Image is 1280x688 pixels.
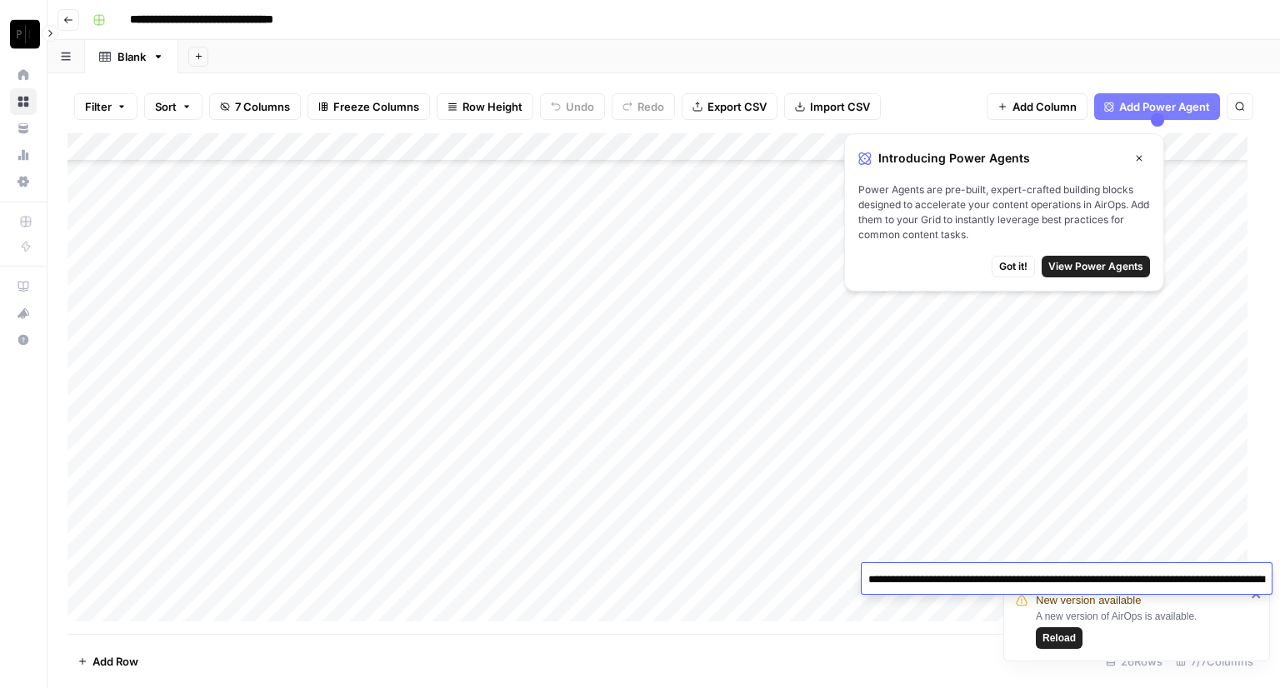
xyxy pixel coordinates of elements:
a: Browse [10,88,37,115]
span: View Power Agents [1048,259,1143,274]
button: Import CSV [784,93,881,120]
a: Usage [10,142,37,168]
span: Add Power Agent [1119,98,1210,115]
span: Export CSV [707,98,767,115]
button: Undo [540,93,605,120]
button: Filter [74,93,137,120]
button: 7 Columns [209,93,301,120]
a: Settings [10,168,37,195]
button: Add Power Agent [1094,93,1220,120]
span: Got it! [999,259,1027,274]
img: Paragon Intel - Copyediting Logo [10,19,40,49]
span: Import CSV [810,98,870,115]
button: Export CSV [682,93,777,120]
button: Redo [612,93,675,120]
button: Help + Support [10,327,37,353]
button: Got it! [992,256,1035,277]
div: Blank [117,48,146,65]
span: Add Row [92,653,138,670]
button: Freeze Columns [307,93,430,120]
div: Introducing Power Agents [858,147,1150,169]
div: 26 Rows [1099,648,1169,675]
span: Undo [566,98,594,115]
button: Workspace: Paragon Intel - Copyediting [10,13,37,55]
div: 7/7 Columns [1169,648,1260,675]
span: Power Agents are pre-built, expert-crafted building blocks designed to accelerate your content op... [858,182,1150,242]
span: 7 Columns [235,98,290,115]
button: Add Row [67,648,148,675]
span: Filter [85,98,112,115]
a: Home [10,62,37,88]
span: Reload [1042,631,1076,646]
a: Blank [85,40,178,73]
span: Add Column [1012,98,1077,115]
button: What's new? [10,300,37,327]
a: AirOps Academy [10,273,37,300]
span: Sort [155,98,177,115]
button: Add Column [987,93,1087,120]
button: Reload [1036,627,1082,649]
div: A new version of AirOps is available. [1036,609,1246,649]
span: Freeze Columns [333,98,419,115]
button: Sort [144,93,202,120]
button: Row Height [437,93,533,120]
span: Redo [637,98,664,115]
div: What's new? [11,301,36,326]
span: Row Height [462,98,522,115]
button: View Power Agents [1042,256,1150,277]
a: Your Data [10,115,37,142]
span: New version available [1036,592,1141,609]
